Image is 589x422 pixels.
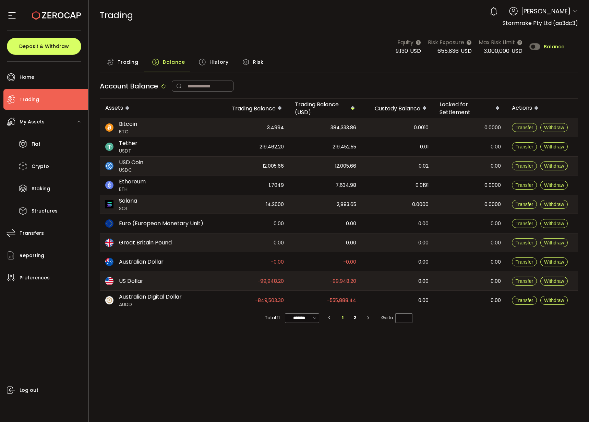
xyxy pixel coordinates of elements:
button: Transfer [512,200,537,209]
span: Withdraw [544,221,564,226]
span: USD [461,47,472,55]
span: -99,948.20 [257,277,284,285]
span: 0.00 [418,297,429,304]
span: USD [512,47,522,55]
span: Risk [253,55,263,69]
span: 0.00 [418,258,429,266]
button: Transfer [512,238,537,247]
li: 2 [349,313,361,323]
span: 0.00 [491,239,501,247]
span: -99,948.20 [330,277,356,285]
span: USD Coin [119,158,143,167]
img: btc_portfolio.svg [105,123,113,132]
span: 219,452.55 [333,143,356,151]
span: 1.7049 [269,181,284,189]
span: 0.00 [418,239,429,247]
iframe: Chat Widget [507,348,589,422]
button: Transfer [512,257,537,266]
span: Withdraw [544,202,564,207]
span: Balance [163,55,185,69]
span: 384,333.86 [330,124,356,132]
span: Max Risk Limit [479,38,515,47]
span: Withdraw [544,125,564,130]
li: 1 [337,313,349,323]
span: 0.01 [420,143,429,151]
span: 0.0191 [416,181,429,189]
span: Total 11 [265,313,280,323]
button: Withdraw [540,200,568,209]
span: US Dollar [119,277,143,285]
span: BTC [119,128,137,135]
span: 0.00 [491,220,501,228]
button: Withdraw [540,161,568,170]
span: USDC [119,167,143,174]
div: Assets [100,103,217,114]
span: 655,836 [437,47,459,55]
span: 7,634.98 [336,181,356,189]
button: Withdraw [540,142,568,151]
span: Withdraw [544,240,564,245]
span: 0.00 [491,297,501,304]
span: 0.0000 [412,201,429,208]
span: Equity [397,38,413,47]
span: History [209,55,228,69]
span: Withdraw [544,259,564,265]
span: Solana [119,197,137,205]
span: 0.00 [346,239,356,247]
span: Euro (European Monetary Unit) [119,219,203,228]
button: Withdraw [540,257,568,266]
span: -0.00 [271,258,284,266]
button: Deposit & Withdraw [7,38,81,55]
span: USDT [119,147,137,155]
span: Withdraw [544,278,564,284]
span: Transfer [516,202,533,207]
span: 219,462.20 [260,143,284,151]
img: eth_portfolio.svg [105,181,113,189]
button: Withdraw [540,123,568,132]
div: Trading Balance (USD) [289,100,362,116]
span: Log out [20,385,38,395]
img: eur_portfolio.svg [105,219,113,228]
button: Withdraw [540,277,568,286]
span: Australian Digital Dollar [119,293,182,301]
img: usdt_portfolio.svg [105,143,113,151]
span: Trading [20,95,39,105]
span: Transfers [20,228,44,238]
span: Australian Dollar [119,258,164,266]
button: Transfer [512,296,537,305]
span: ETH [119,186,146,193]
span: Preferences [20,273,50,283]
div: Locked for Settlement [434,100,506,116]
img: usdc_portfolio.svg [105,162,113,170]
span: -849,503.30 [255,297,284,304]
button: Withdraw [540,181,568,190]
span: 12,005.66 [263,162,284,170]
button: Withdraw [540,296,568,305]
button: Transfer [512,219,537,228]
div: Trading Balance [217,103,289,114]
span: 0.00 [418,277,429,285]
span: Balance [544,44,564,49]
span: Withdraw [544,163,564,169]
span: Transfer [516,259,533,265]
span: Deposit & Withdraw [19,44,69,49]
span: 3,000,000 [484,47,509,55]
span: Transfer [516,144,533,149]
span: 0.0000 [484,124,501,132]
span: Transfer [516,221,533,226]
img: usd_portfolio.svg [105,277,113,285]
span: Stormrake Pty Ltd (aa3dc3) [503,19,578,27]
span: 0.00 [418,220,429,228]
img: gbp_portfolio.svg [105,239,113,247]
button: Transfer [512,277,537,286]
div: Actions [506,103,578,114]
span: Staking [32,184,50,194]
span: 0.0010 [414,124,429,132]
span: Transfer [516,163,533,169]
button: Transfer [512,181,537,190]
div: Custody Balance [362,103,434,114]
span: [PERSON_NAME] [521,7,570,16]
span: Crypto [32,161,49,171]
span: Transfer [516,278,533,284]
